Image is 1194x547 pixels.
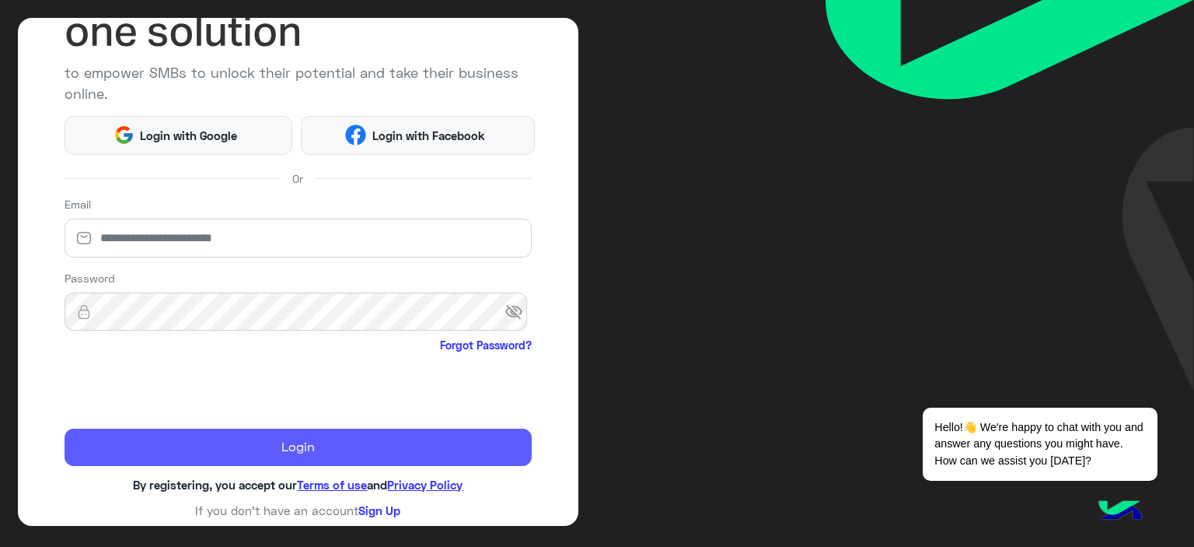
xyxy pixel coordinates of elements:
span: Or [292,170,303,187]
iframe: reCAPTCHA [65,356,301,417]
span: Hello!👋 We're happy to chat with you and answer any questions you might have. How can we assist y... [923,408,1157,481]
span: visibility_off [504,298,532,326]
a: Terms of use [297,478,367,492]
label: Email [65,196,91,212]
a: Privacy Policy [387,478,463,492]
img: lock [65,304,103,320]
a: Forgot Password? [440,337,532,353]
img: Google [113,124,134,146]
span: Login with Facebook [366,127,491,145]
button: Login with Facebook [301,116,535,155]
img: Facebook [345,124,366,146]
span: and [367,478,387,492]
img: hulul-logo.png [1093,485,1147,539]
span: By registering, you accept our [133,478,297,492]
button: Login with Google [65,116,292,155]
button: Login [65,429,532,466]
h6: If you don’t have an account [65,503,532,517]
img: email [65,230,103,246]
label: Password [65,270,115,286]
p: to empower SMBs to unlock their potential and take their business online. [65,62,532,104]
a: Sign Up [358,503,400,517]
span: Login with Google [134,127,243,145]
